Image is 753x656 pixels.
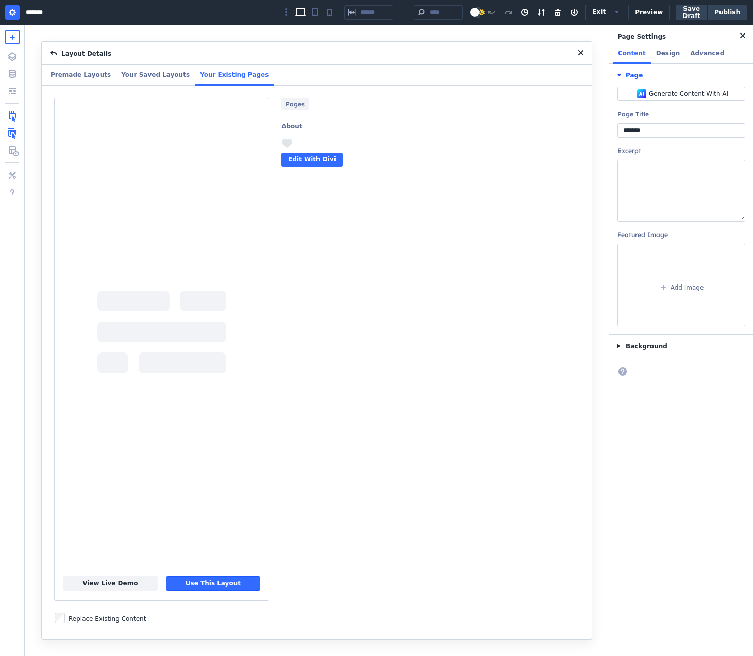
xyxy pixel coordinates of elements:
[626,343,745,349] h3: Background
[476,7,480,18] div: Toggle interface-mode
[617,230,668,240] label: Featured Image
[81,270,131,277] em: Driven by SalesIQ
[22,130,180,234] span: We are offline. Please leave us a message.
[151,317,187,331] em: Submit
[50,50,111,57] h2: Layout Details
[63,576,158,591] button: View Live Demo
[54,58,173,71] div: Leave a message
[5,281,196,317] textarea: Type your message and click 'Submit'
[70,23,80,37] div: Module mousetrap
[281,98,309,110] a: Pages
[80,23,91,37] div: Module mousetrap
[18,62,43,68] img: logo_Zg8I0qSkbAqR2WFHt3p6CTuqpyXMFPubPcD2OT02zFN43Cy9FUNNG3NEPhM_Q1qe_.png
[617,33,666,40] h2: Page Settings
[612,5,622,20] div: Exit Dropdown
[71,271,78,277] img: salesiqlogo_leal7QplfZFryJ6FIlVepeu7OftD7mt8q6exU6-34PB8prfIgodN67KcxXM9Y7JQ_.png
[116,65,195,86] button: Your Saved Layouts
[617,110,649,120] label: Page Title
[55,613,65,623] input: Replace Existing Content
[101,23,107,37] div: Module mousetrap
[613,43,651,64] button: Content
[651,43,685,64] button: Design
[60,23,70,37] div: Module mousetrap
[649,87,728,100] label: Generate Content With AI
[708,5,747,20] button: Publish
[656,280,707,295] button: Add Image
[281,153,343,167] button: Edit With Divi
[676,5,707,20] button: Save Draft
[195,65,274,86] button: Your Existing Pages
[169,5,194,30] div: Minimize live chat window
[281,33,302,44] button: Add Module
[628,5,670,20] button: Preview
[626,72,745,78] h3: Page
[91,23,101,37] div: Module mousetrap
[166,576,261,591] button: Use This Layout
[585,5,612,20] a: Exit
[617,244,745,326] div: Add Image
[617,146,641,156] label: Excerpt
[304,44,325,54] button: Add Row
[281,123,585,138] h1: About
[617,87,745,101] button: Generate Content With AI
[671,283,704,292] label: Add Image
[685,43,729,64] button: Advanced
[45,65,116,86] button: Premade Layouts
[69,615,146,623] label: Replace Existing Content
